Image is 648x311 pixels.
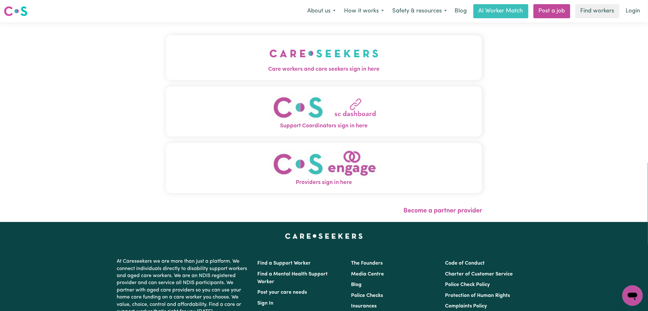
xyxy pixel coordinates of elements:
a: Blog [451,4,471,18]
a: Insurances [351,304,377,309]
button: Providers sign in here [166,143,482,193]
a: Complaints Policy [445,304,487,309]
a: Media Centre [351,272,384,277]
a: Sign In [258,301,274,306]
a: Become a partner provider [403,208,482,214]
a: Careseekers home page [285,234,363,239]
button: Safety & resources [388,4,451,18]
button: About us [303,4,340,18]
a: Login [622,4,644,18]
a: The Founders [351,261,383,266]
button: Care workers and care seekers sign in here [166,35,482,80]
span: Support Coordinators sign in here [166,122,482,130]
a: Find a Mental Health Support Worker [258,272,328,284]
a: Post a job [534,4,570,18]
span: Care workers and care seekers sign in here [166,65,482,74]
img: Careseekers logo [4,5,27,17]
a: Find a Support Worker [258,261,311,266]
span: Providers sign in here [166,179,482,187]
a: Careseekers logo [4,4,27,19]
a: Code of Conduct [445,261,485,266]
iframe: Button to launch messaging window [622,285,643,306]
a: AI Worker Match [473,4,528,18]
a: Protection of Human Rights [445,293,510,298]
a: Police Checks [351,293,383,298]
button: Support Coordinators sign in here [166,86,482,137]
a: Police Check Policy [445,282,490,287]
a: Post your care needs [258,290,307,295]
a: Charter of Customer Service [445,272,513,277]
a: Find workers [575,4,620,18]
button: How it works [340,4,388,18]
a: Blog [351,282,362,287]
